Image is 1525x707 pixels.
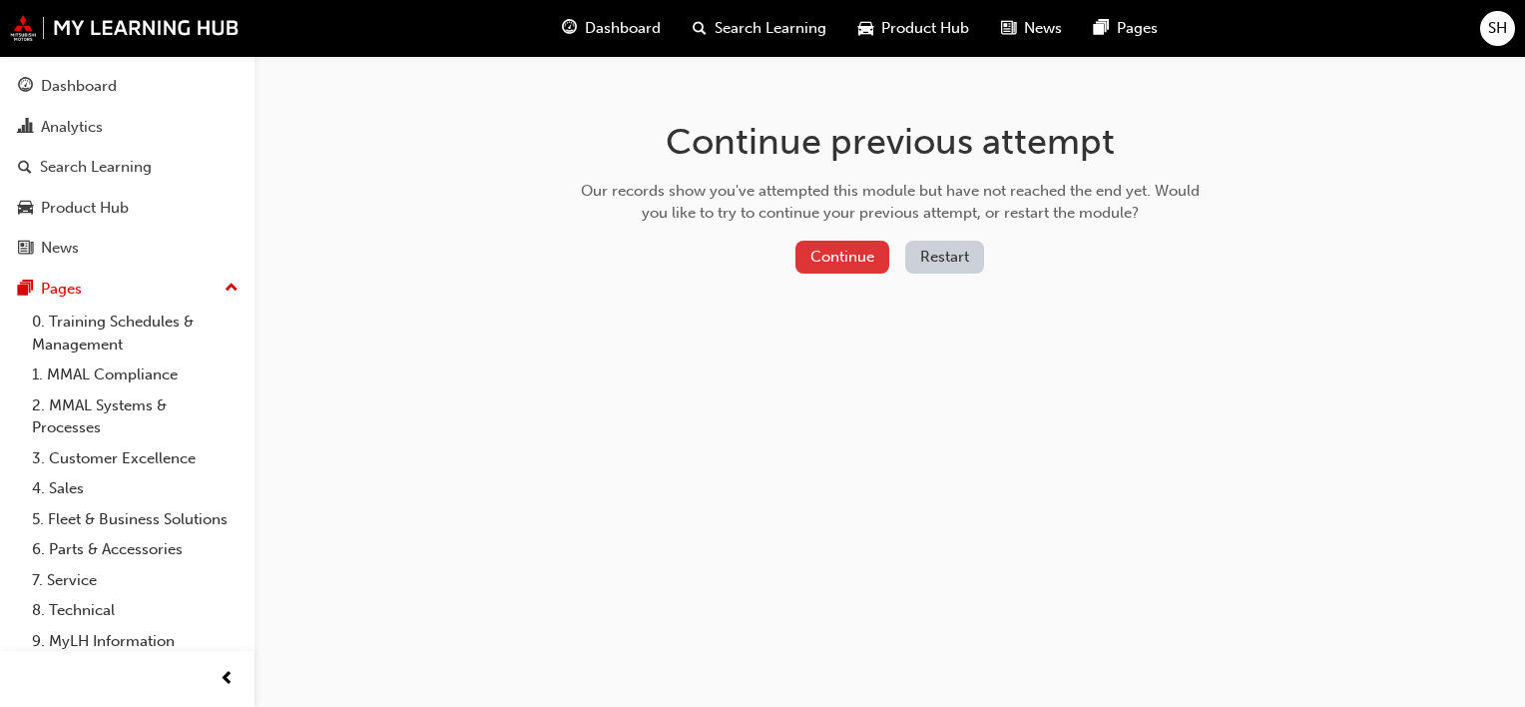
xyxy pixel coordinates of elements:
img: mmal [10,15,240,41]
a: 8. Technical [24,595,247,626]
div: Search Learning [40,156,152,179]
a: News [8,230,247,267]
button: SH [1480,11,1515,46]
button: Restart [905,241,984,274]
button: DashboardAnalyticsSearch LearningProduct HubNews [8,64,247,271]
span: search-icon [18,159,32,177]
span: Dashboard [585,17,661,40]
div: Product Hub [41,197,129,220]
a: Dashboard [8,68,247,105]
a: 4. Sales [24,473,247,504]
span: guage-icon [18,78,33,96]
a: 9. MyLH Information [24,626,247,657]
span: search-icon [693,16,707,41]
span: pages-icon [1094,16,1109,41]
a: 0. Training Schedules & Management [24,307,247,359]
a: news-iconNews [985,8,1078,49]
span: Pages [1117,17,1158,40]
span: news-icon [18,240,33,258]
span: guage-icon [562,16,577,41]
div: Pages [41,278,82,301]
a: search-iconSearch Learning [677,8,842,49]
span: SH [1488,17,1507,40]
span: prev-icon [220,667,235,692]
span: Product Hub [881,17,969,40]
a: 6. Parts & Accessories [24,534,247,565]
a: Search Learning [8,149,247,186]
a: Analytics [8,109,247,146]
a: 2. MMAL Systems & Processes [24,390,247,443]
span: car-icon [858,16,873,41]
span: pages-icon [18,281,33,299]
span: News [1024,17,1062,40]
span: chart-icon [18,119,33,137]
div: Our records show you've attempted this module but have not reached the end yet. Would you like to... [574,180,1207,225]
a: 3. Customer Excellence [24,443,247,474]
a: car-iconProduct Hub [842,8,985,49]
div: Dashboard [41,75,117,98]
a: pages-iconPages [1078,8,1174,49]
span: Search Learning [715,17,826,40]
a: Product Hub [8,190,247,227]
span: up-icon [225,276,239,302]
span: car-icon [18,200,33,218]
button: Pages [8,271,247,308]
button: Continue [795,241,889,274]
a: 5. Fleet & Business Solutions [24,504,247,535]
a: 1. MMAL Compliance [24,359,247,390]
h1: Continue previous attempt [574,120,1207,164]
div: Analytics [41,116,103,139]
a: guage-iconDashboard [546,8,677,49]
a: 7. Service [24,565,247,596]
div: News [41,237,79,260]
span: news-icon [1001,16,1016,41]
